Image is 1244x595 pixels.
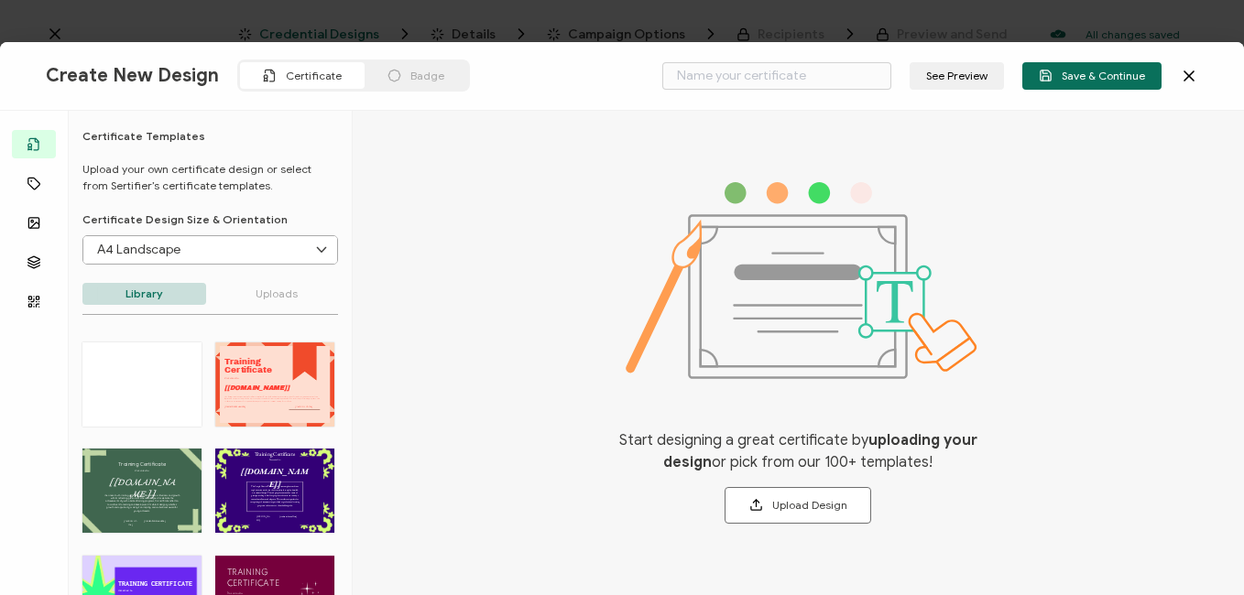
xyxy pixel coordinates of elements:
span: Create New Design [46,64,219,87]
span: Certificate [286,69,342,82]
button: See Preview [910,62,1004,90]
span: Badge [410,69,444,82]
span: Save & Continue [1039,69,1145,82]
button: Save & Continue [1022,62,1162,90]
input: Name your certificate [662,62,891,90]
iframe: Chat Widget [1152,507,1244,595]
p: Library [82,283,206,305]
p: Uploads [215,283,339,305]
input: Select [83,236,337,264]
button: Upload Design [725,487,871,524]
p: Certificate Design Size & Orientation [82,212,338,226]
p: Upload your own certificate design or select from Sertifier’s certificate templates. [82,161,338,194]
span: Start designing a great certificate by or pick from our 100+ templates! [612,429,985,473]
h6: Certificate Templates [82,129,338,143]
b: uploading your design [663,431,977,471]
img: designs-certificate.svg [617,182,979,379]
